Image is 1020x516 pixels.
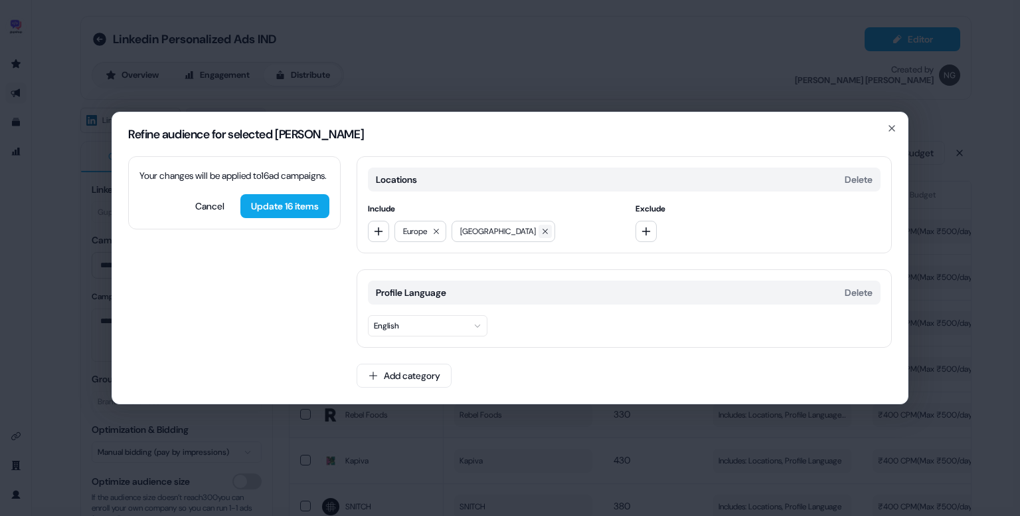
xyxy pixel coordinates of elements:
button: Update 16 items [240,194,329,218]
span: [GEOGRAPHIC_DATA] [460,225,536,238]
button: Delete [845,286,873,299]
button: Delete [845,173,873,186]
h2: Refine audience for selected [PERSON_NAME] [128,128,892,140]
span: Locations [376,173,417,186]
span: Exclude [636,202,881,215]
span: Europe [403,225,427,238]
button: Add category [357,364,452,388]
span: Your changes will be applied to 16 ad campaigns . [139,170,327,182]
button: English [368,315,487,336]
button: Cancel [185,194,235,218]
span: Include [368,202,614,215]
span: Profile Language [376,286,446,299]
